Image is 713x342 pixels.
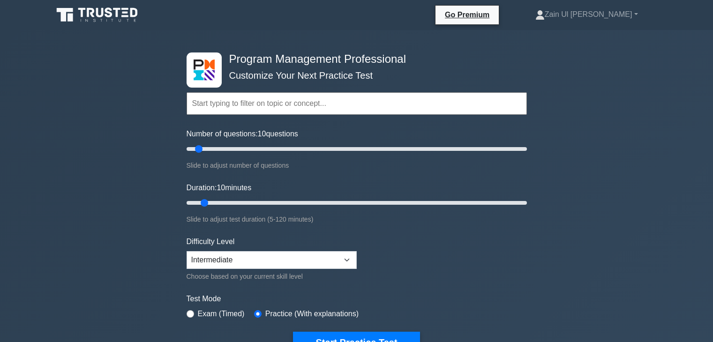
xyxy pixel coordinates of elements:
label: Number of questions: questions [187,128,298,140]
a: Zain Ul [PERSON_NAME] [513,5,660,24]
input: Start typing to filter on topic or concept... [187,92,527,115]
label: Practice (With explanations) [265,308,359,320]
span: 10 [217,184,225,192]
span: 10 [258,130,266,138]
a: Go Premium [439,9,495,21]
h4: Program Management Professional [225,52,481,66]
div: Choose based on your current skill level [187,271,357,282]
label: Exam (Timed) [198,308,245,320]
label: Test Mode [187,293,527,305]
div: Slide to adjust number of questions [187,160,527,171]
label: Duration: minutes [187,182,252,193]
div: Slide to adjust test duration (5-120 minutes) [187,214,527,225]
label: Difficulty Level [187,236,235,247]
